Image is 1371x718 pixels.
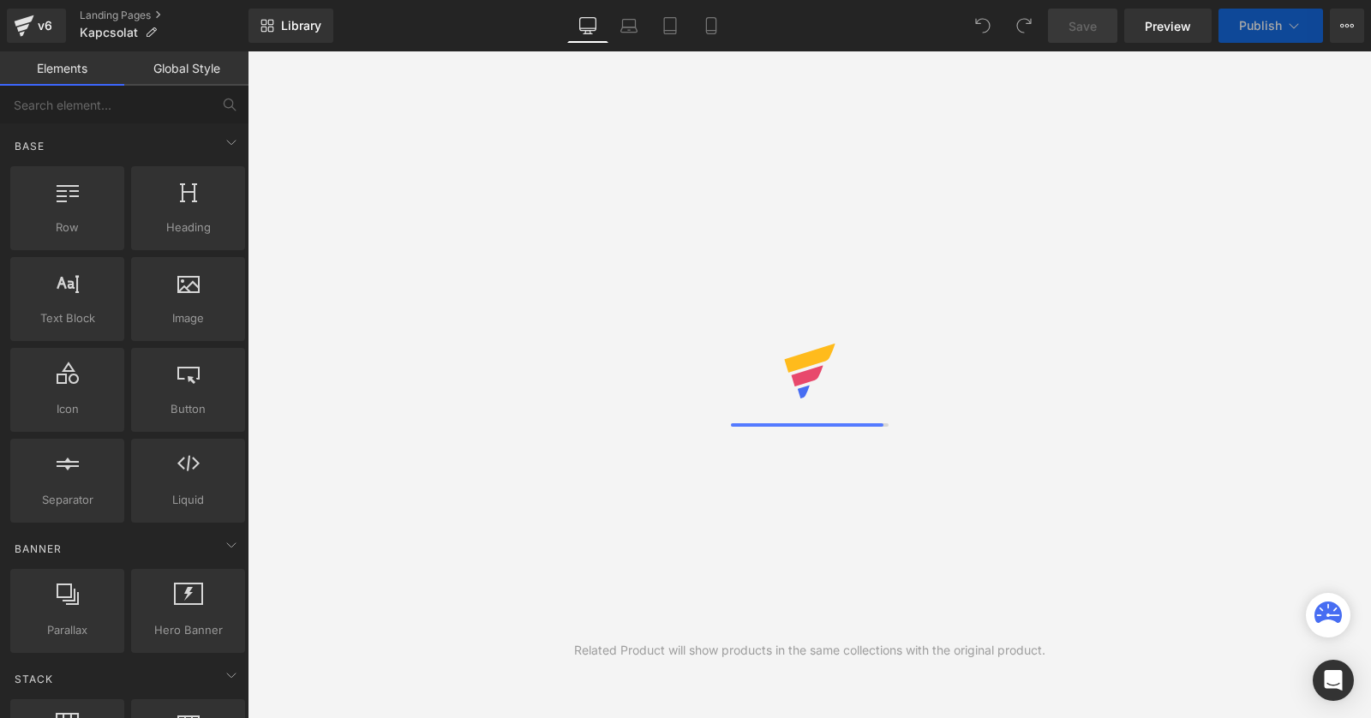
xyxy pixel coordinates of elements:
a: Global Style [124,51,248,86]
span: Publish [1239,19,1282,33]
a: New Library [248,9,333,43]
span: Heading [136,218,240,236]
span: Hero Banner [136,621,240,639]
a: v6 [7,9,66,43]
span: Kapcsolat [80,26,138,39]
span: Button [136,400,240,418]
span: Base [13,138,46,154]
span: Save [1069,17,1097,35]
div: v6 [34,15,56,37]
a: Preview [1124,9,1212,43]
span: Banner [13,541,63,557]
span: Icon [15,400,119,418]
div: Open Intercom Messenger [1313,660,1354,701]
span: Stack [13,671,55,687]
a: Landing Pages [80,9,248,22]
button: Redo [1007,9,1041,43]
span: Preview [1145,17,1191,35]
span: Image [136,309,240,327]
span: Library [281,18,321,33]
span: Row [15,218,119,236]
a: Mobile [691,9,732,43]
button: Undo [966,9,1000,43]
div: Related Product will show products in the same collections with the original product. [574,641,1045,660]
span: Separator [15,491,119,509]
a: Laptop [608,9,650,43]
span: Parallax [15,621,119,639]
a: Desktop [567,9,608,43]
span: Liquid [136,491,240,509]
button: More [1330,9,1364,43]
a: Tablet [650,9,691,43]
button: Publish [1218,9,1323,43]
span: Text Block [15,309,119,327]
